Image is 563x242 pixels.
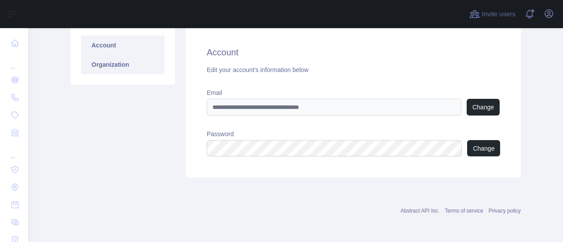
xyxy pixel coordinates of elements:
a: Account [81,36,165,55]
h2: Account [207,46,500,58]
button: Change [467,140,500,156]
a: Privacy policy [489,208,521,214]
a: Abstract API Inc. [401,208,440,214]
button: Invite users [468,7,517,21]
a: Terms of service [445,208,483,214]
div: Edit your account's information below [207,65,500,74]
div: ... [7,53,21,70]
button: Change [467,99,500,116]
a: Organization [81,55,165,74]
label: Email [207,88,500,97]
div: ... [7,142,21,160]
label: Password [207,130,500,138]
span: Invite users [482,9,515,19]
